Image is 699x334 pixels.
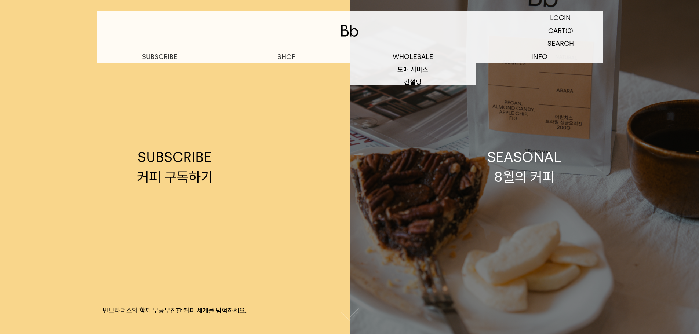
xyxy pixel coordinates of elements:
p: WHOLESALE [350,50,476,63]
p: SEARCH [547,37,574,50]
a: SUBSCRIBE [97,50,223,63]
div: SEASONAL 8월의 커피 [487,147,561,186]
p: LOGIN [550,11,571,24]
a: CART (0) [518,24,603,37]
a: 컨설팅 [350,76,476,88]
a: LOGIN [518,11,603,24]
a: SHOP [223,50,350,63]
p: INFO [476,50,603,63]
img: 로고 [341,25,358,37]
p: CART [548,24,565,37]
a: 도매 서비스 [350,63,476,76]
p: (0) [565,24,573,37]
div: SUBSCRIBE 커피 구독하기 [137,147,213,186]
